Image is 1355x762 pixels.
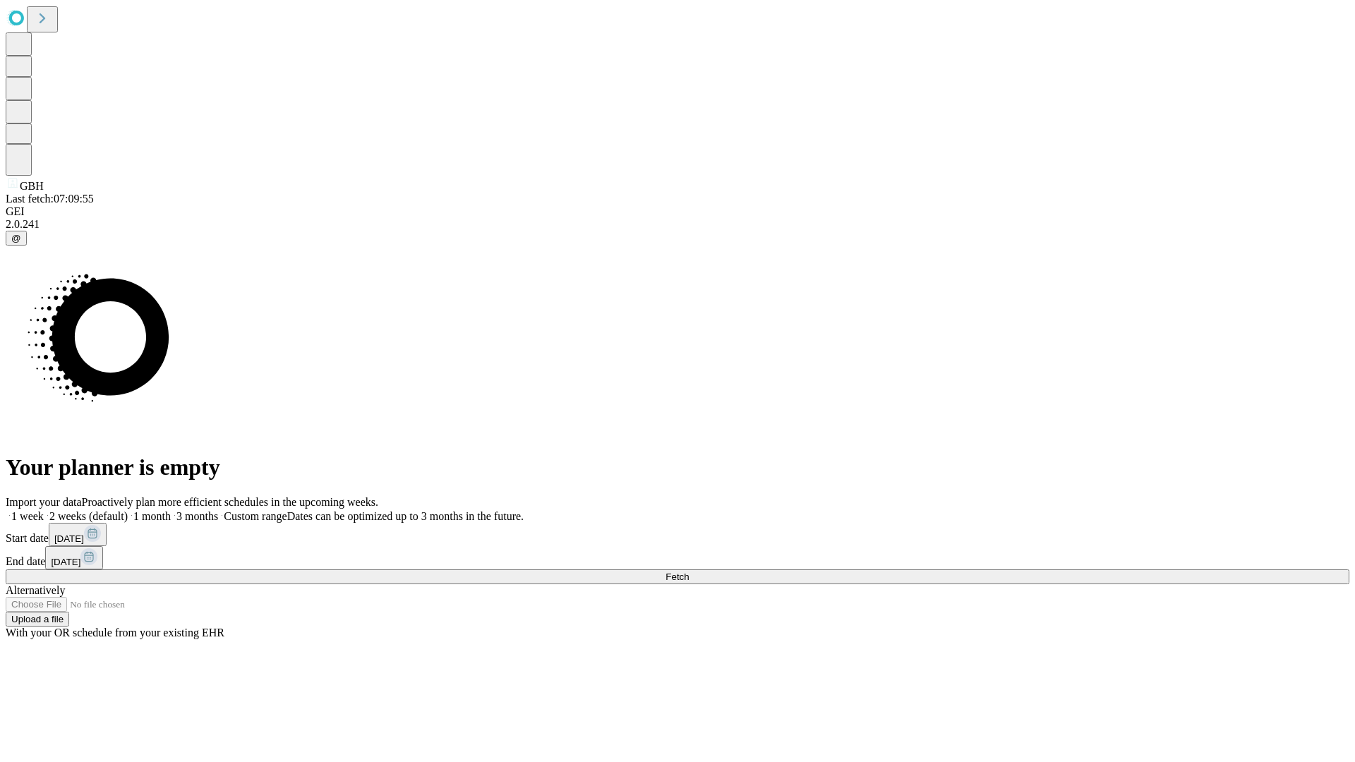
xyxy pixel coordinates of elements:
[6,523,1349,546] div: Start date
[6,612,69,627] button: Upload a file
[6,546,1349,569] div: End date
[11,233,21,243] span: @
[6,193,94,205] span: Last fetch: 07:09:55
[6,627,224,639] span: With your OR schedule from your existing EHR
[45,546,103,569] button: [DATE]
[6,231,27,246] button: @
[54,533,84,544] span: [DATE]
[6,584,65,596] span: Alternatively
[11,510,44,522] span: 1 week
[224,510,287,522] span: Custom range
[49,523,107,546] button: [DATE]
[666,571,689,582] span: Fetch
[6,205,1349,218] div: GEI
[20,180,44,192] span: GBH
[176,510,218,522] span: 3 months
[49,510,128,522] span: 2 weeks (default)
[82,496,378,508] span: Proactively plan more efficient schedules in the upcoming weeks.
[6,454,1349,480] h1: Your planner is empty
[287,510,524,522] span: Dates can be optimized up to 3 months in the future.
[51,557,80,567] span: [DATE]
[6,496,82,508] span: Import your data
[133,510,171,522] span: 1 month
[6,218,1349,231] div: 2.0.241
[6,569,1349,584] button: Fetch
